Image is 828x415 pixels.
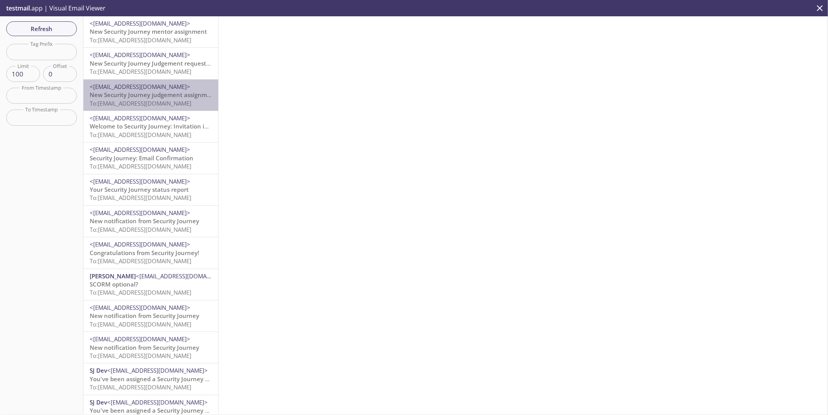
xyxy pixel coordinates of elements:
[90,226,191,233] span: To: [EMAIL_ADDRESS][DOMAIN_NAME]
[83,48,218,79] div: <[EMAIL_ADDRESS][DOMAIN_NAME]>New Security Journey Judgement request in workTo:[EMAIL_ADDRESS][DO...
[83,174,218,205] div: <[EMAIL_ADDRESS][DOMAIN_NAME]>Your Security Journey status reportTo:[EMAIL_ADDRESS][DOMAIN_NAME]
[90,162,191,170] span: To: [EMAIL_ADDRESS][DOMAIN_NAME]
[83,80,218,111] div: <[EMAIL_ADDRESS][DOMAIN_NAME]>New Security Journey judgement assignmentTo:[EMAIL_ADDRESS][DOMAIN_...
[90,312,199,319] span: New notification from Security Journey
[90,320,191,328] span: To: [EMAIL_ADDRESS][DOMAIN_NAME]
[90,375,271,383] span: You've been assigned a Security Journey Knowledge Assessment
[90,280,138,288] span: SCORM optional?
[83,332,218,363] div: <[EMAIL_ADDRESS][DOMAIN_NAME]>New notification from Security JourneyTo:[EMAIL_ADDRESS][DOMAIN_NAME]
[90,288,191,296] span: To: [EMAIL_ADDRESS][DOMAIN_NAME]
[90,398,107,406] span: SJ Dev
[83,206,218,237] div: <[EMAIL_ADDRESS][DOMAIN_NAME]>New notification from Security JourneyTo:[EMAIL_ADDRESS][DOMAIN_NAME]
[90,240,190,248] span: <[EMAIL_ADDRESS][DOMAIN_NAME]>
[90,352,191,359] span: To: [EMAIL_ADDRESS][DOMAIN_NAME]
[83,111,218,142] div: <[EMAIL_ADDRESS][DOMAIN_NAME]>Welcome to Security Journey: Invitation instructionsTo:[EMAIL_ADDRE...
[83,237,218,268] div: <[EMAIL_ADDRESS][DOMAIN_NAME]>Congratulations from Security Journey!To:[EMAIL_ADDRESS][DOMAIN_NAME]
[90,19,190,27] span: <[EMAIL_ADDRESS][DOMAIN_NAME]>
[90,99,191,107] span: To: [EMAIL_ADDRESS][DOMAIN_NAME]
[90,257,191,265] span: To: [EMAIL_ADDRESS][DOMAIN_NAME]
[90,146,190,153] span: <[EMAIL_ADDRESS][DOMAIN_NAME]>
[90,304,190,311] span: <[EMAIL_ADDRESS][DOMAIN_NAME]>
[90,114,190,122] span: <[EMAIL_ADDRESS][DOMAIN_NAME]>
[90,83,190,90] span: <[EMAIL_ADDRESS][DOMAIN_NAME]>
[90,335,190,343] span: <[EMAIL_ADDRESS][DOMAIN_NAME]>
[83,269,218,300] div: [PERSON_NAME]<[EMAIL_ADDRESS][DOMAIN_NAME]>SCORM optional?To:[EMAIL_ADDRESS][DOMAIN_NAME]
[6,21,77,36] button: Refresh
[90,249,199,257] span: Congratulations from Security Journey!
[90,154,193,162] span: Security Journey: Email Confirmation
[90,68,191,75] span: To: [EMAIL_ADDRESS][DOMAIN_NAME]
[90,194,191,201] span: To: [EMAIL_ADDRESS][DOMAIN_NAME]
[90,383,191,391] span: To: [EMAIL_ADDRESS][DOMAIN_NAME]
[90,217,199,225] span: New notification from Security Journey
[90,59,229,67] span: New Security Journey Judgement request in work
[83,16,218,47] div: <[EMAIL_ADDRESS][DOMAIN_NAME]>New Security Journey mentor assignmentTo:[EMAIL_ADDRESS][DOMAIN_NAME]
[90,406,271,414] span: You've been assigned a Security Journey Knowledge Assessment
[90,272,136,280] span: [PERSON_NAME]
[12,24,71,34] span: Refresh
[136,272,236,280] span: <[EMAIL_ADDRESS][DOMAIN_NAME]>
[107,398,208,406] span: <[EMAIL_ADDRESS][DOMAIN_NAME]>
[83,300,218,332] div: <[EMAIL_ADDRESS][DOMAIN_NAME]>New notification from Security JourneyTo:[EMAIL_ADDRESS][DOMAIN_NAME]
[90,131,191,139] span: To: [EMAIL_ADDRESS][DOMAIN_NAME]
[90,177,190,185] span: <[EMAIL_ADDRESS][DOMAIN_NAME]>
[6,4,30,12] span: testmail
[90,366,107,374] span: SJ Dev
[90,28,207,35] span: New Security Journey mentor assignment
[83,142,218,174] div: <[EMAIL_ADDRESS][DOMAIN_NAME]>Security Journey: Email ConfirmationTo:[EMAIL_ADDRESS][DOMAIN_NAME]
[90,209,190,217] span: <[EMAIL_ADDRESS][DOMAIN_NAME]>
[90,36,191,44] span: To: [EMAIL_ADDRESS][DOMAIN_NAME]
[107,366,208,374] span: <[EMAIL_ADDRESS][DOMAIN_NAME]>
[90,186,189,193] span: Your Security Journey status report
[90,51,190,59] span: <[EMAIL_ADDRESS][DOMAIN_NAME]>
[90,91,217,99] span: New Security Journey judgement assignment
[90,344,199,351] span: New notification from Security Journey
[90,122,236,130] span: Welcome to Security Journey: Invitation instructions
[83,363,218,394] div: SJ Dev<[EMAIL_ADDRESS][DOMAIN_NAME]>You've been assigned a Security Journey Knowledge AssessmentT...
